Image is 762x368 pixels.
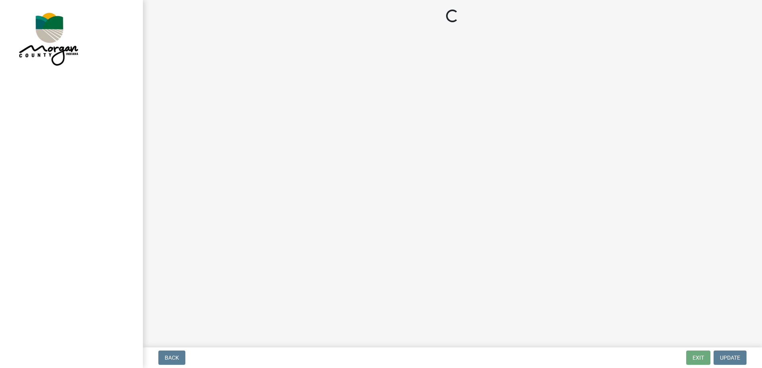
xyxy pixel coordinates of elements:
span: Back [165,355,179,361]
button: Exit [686,351,710,365]
span: Update [720,355,740,361]
button: Update [714,351,747,365]
img: Morgan County, Indiana [16,8,80,68]
button: Back [158,351,185,365]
